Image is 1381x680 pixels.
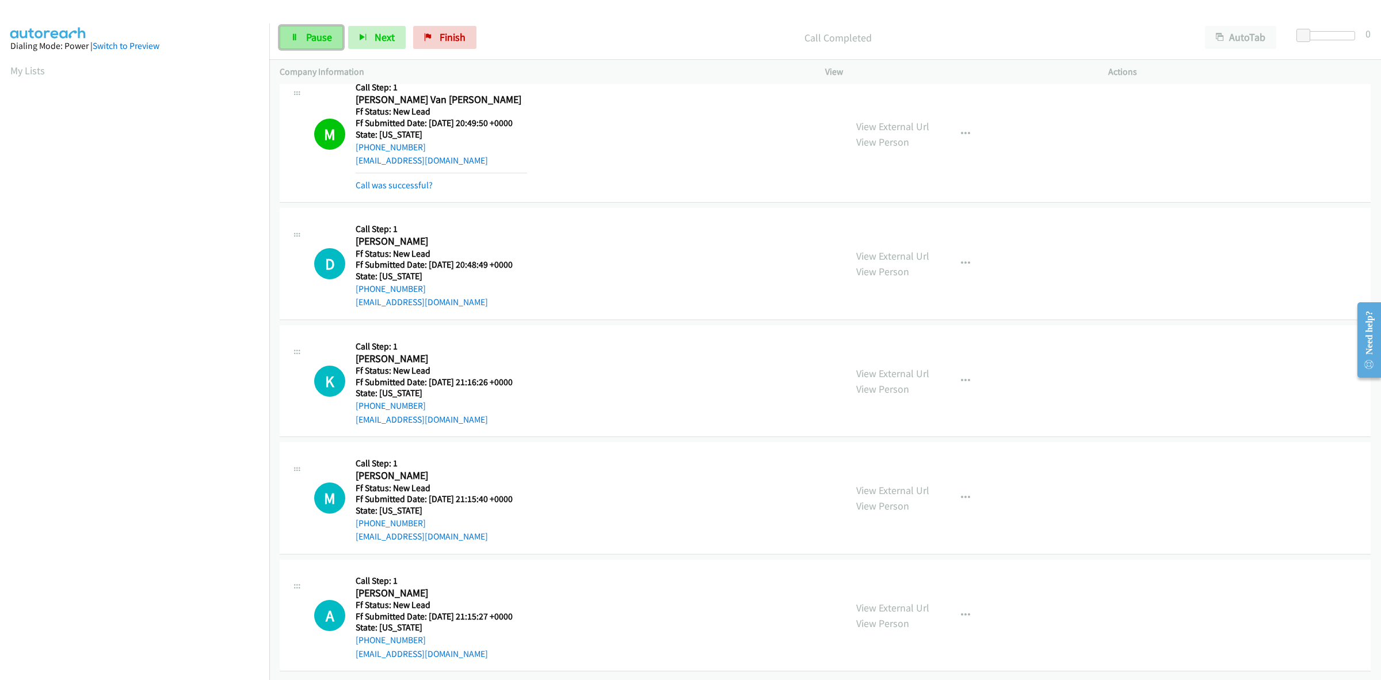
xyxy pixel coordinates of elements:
[375,31,395,44] span: Next
[1365,26,1371,41] div: 0
[413,26,476,49] a: Finish
[356,297,488,307] a: [EMAIL_ADDRESS][DOMAIN_NAME]
[856,135,909,149] a: View Person
[314,600,345,631] h1: A
[356,155,488,166] a: [EMAIL_ADDRESS][DOMAIN_NAME]
[356,283,426,294] a: [PHONE_NUMBER]
[856,601,929,614] a: View External Url
[314,483,345,514] h1: M
[356,635,426,645] a: [PHONE_NUMBER]
[1205,26,1276,49] button: AutoTab
[356,352,513,366] h2: [PERSON_NAME]
[356,82,527,93] h5: Call Step: 1
[356,117,527,129] h5: Ff Submitted Date: [DATE] 20:49:50 +0000
[356,414,488,425] a: [EMAIL_ADDRESS][DOMAIN_NAME]
[356,129,527,140] h5: State: [US_STATE]
[314,248,345,279] div: The call is yet to be attempted
[10,89,269,636] iframe: Dialpad
[356,531,488,542] a: [EMAIL_ADDRESS][DOMAIN_NAME]
[1348,294,1381,386] iframe: Resource Center
[356,341,513,352] h5: Call Step: 1
[856,382,909,396] a: View Person
[356,518,426,529] a: [PHONE_NUMBER]
[1108,65,1371,79] p: Actions
[356,223,527,235] h5: Call Step: 1
[356,599,513,611] h5: Ff Status: New Lead
[856,484,929,497] a: View External Url
[314,600,345,631] div: The call is yet to be attempted
[356,271,527,282] h5: State: [US_STATE]
[856,120,929,133] a: View External Url
[825,65,1088,79] p: View
[440,31,466,44] span: Finish
[348,26,406,49] button: Next
[314,119,345,150] h1: M
[93,40,159,51] a: Switch to Preview
[856,265,909,278] a: View Person
[356,142,426,153] a: [PHONE_NUMBER]
[356,587,513,600] h2: [PERSON_NAME]
[314,483,345,514] div: The call is yet to be attempted
[356,259,527,271] h5: Ff Submitted Date: [DATE] 20:48:49 +0000
[492,30,1184,45] p: Call Completed
[356,400,426,411] a: [PHONE_NUMBER]
[314,366,345,397] div: The call is yet to be attempted
[356,469,513,483] h2: [PERSON_NAME]
[356,493,513,505] h5: Ff Submitted Date: [DATE] 21:15:40 +0000
[856,249,929,263] a: View External Url
[356,648,488,659] a: [EMAIL_ADDRESS][DOMAIN_NAME]
[356,93,527,107] h2: [PERSON_NAME] Van [PERSON_NAME]
[314,248,345,279] h1: D
[856,367,929,380] a: View External Url
[356,377,513,388] h5: Ff Submitted Date: [DATE] 21:16:26 +0000
[280,65,804,79] p: Company Information
[356,388,513,399] h5: State: [US_STATE]
[10,39,259,53] div: Dialing Mode: Power |
[356,235,527,248] h2: [PERSON_NAME]
[356,505,513,516] h5: State: [US_STATE]
[856,499,909,512] a: View Person
[280,26,343,49] a: Pause
[356,483,513,494] h5: Ff Status: New Lead
[356,611,513,622] h5: Ff Submitted Date: [DATE] 21:15:27 +0000
[356,365,513,377] h5: Ff Status: New Lead
[314,366,345,397] h1: K
[856,617,909,630] a: View Person
[10,64,45,77] a: My Lists
[1302,31,1355,40] div: Delay between calls (in seconds)
[356,458,513,469] h5: Call Step: 1
[356,106,527,117] h5: Ff Status: New Lead
[356,248,527,260] h5: Ff Status: New Lead
[306,31,332,44] span: Pause
[356,575,513,587] h5: Call Step: 1
[356,180,433,191] a: Call was successful?
[356,622,513,633] h5: State: [US_STATE]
